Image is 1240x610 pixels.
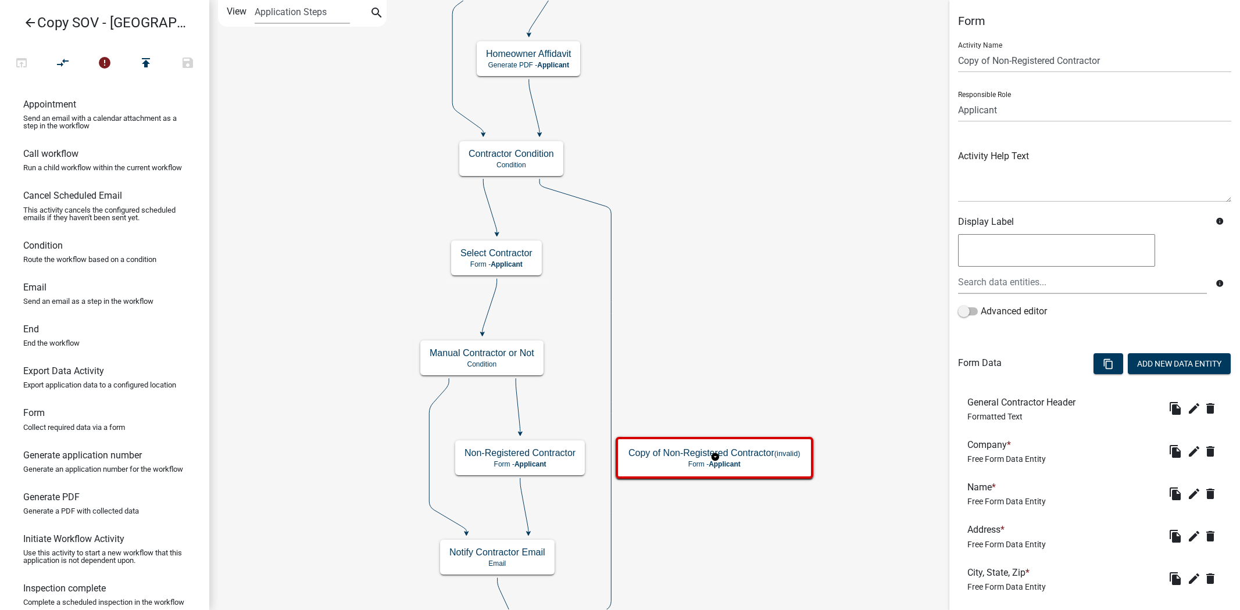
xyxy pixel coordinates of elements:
h6: Inspection complete [23,583,106,594]
button: delete [1203,485,1222,503]
button: Save [167,51,209,76]
button: delete [1203,399,1222,418]
button: edit [1185,527,1203,546]
p: Generate an application number for the workflow [23,465,183,473]
a: Copy SOV - [GEOGRAPHIC_DATA] Permit [9,9,191,36]
button: edit [1185,485,1203,503]
button: Auto Layout [42,51,84,76]
h6: Initiate Workflow Activity [23,533,124,544]
i: file_copy [1168,401,1182,415]
p: Condition [469,161,554,169]
div: Workflow actions [1,51,209,79]
h6: Export Data Activity [23,365,104,376]
i: delete [1203,401,1217,415]
p: Generate PDF - [486,61,571,69]
p: Complete a scheduled inspection in the workflow [23,598,184,606]
p: Form - [464,460,576,468]
button: delete [1203,442,1222,461]
h6: Generate application number [23,450,142,461]
p: Collect required data via a form [23,424,125,431]
button: delete [1203,527,1222,546]
h6: Appointment [23,99,76,110]
wm-modal-confirm: Delete [1203,485,1222,503]
wm-modal-confirm: Delete [1203,527,1222,546]
p: Export application data to a configured location [23,381,176,389]
i: edit [1187,444,1201,458]
i: search [370,6,384,22]
h6: Form Data [958,357,1002,368]
span: Applicant [537,61,569,69]
p: Run a child workflow within the current workflow [23,164,182,171]
i: compare_arrows [56,56,70,72]
button: edit [1185,399,1203,418]
i: error [98,56,112,72]
h6: General Contractor Header [967,397,1080,408]
h6: Generate PDF [23,491,80,503]
button: edit [1185,442,1203,461]
p: Generate a PDF with collected data [23,507,139,515]
span: Free Form Data Entity [967,582,1046,591]
i: edit [1187,529,1201,543]
span: Free Form Data Entity [967,540,1046,549]
button: edit [1185,569,1203,588]
button: file_copy [1166,527,1185,546]
i: delete [1203,529,1217,543]
button: delete [1203,569,1222,588]
wm-modal-confirm: Delete [1203,569,1222,588]
wm-modal-confirm: Delete [1203,399,1222,418]
button: search [367,5,386,23]
i: file_copy [1168,572,1182,586]
p: Use this activity to start a new workflow that this application is not dependent upon. [23,549,186,564]
h6: Cancel Scheduled Email [23,190,122,201]
p: Send an email as a step in the workflow [23,297,153,305]
h5: Notify Contractor Email [449,547,545,558]
button: Test Workflow [1,51,42,76]
button: Publish [125,51,167,76]
h5: Homeowner Affidavit [486,48,571,59]
small: (invalid) [774,449,801,458]
i: publish [139,56,153,72]
h6: Name [967,482,1046,493]
span: Applicant [491,260,523,268]
i: file_copy [1168,487,1182,501]
h6: End [23,324,39,335]
h5: Copy of Non-Registered Contractor [628,447,801,458]
span: Free Form Data Entity [967,497,1046,506]
button: file_copy [1166,569,1185,588]
h6: Company [967,439,1046,450]
i: delete [1203,572,1217,586]
h6: Email [23,282,47,293]
p: Form - [460,260,533,268]
h5: Select Contractor [460,247,533,259]
p: Email [449,559,545,568]
button: file_copy [1166,485,1185,503]
i: content_copy [1103,358,1114,369]
p: Send an email with a calendar attachment as a step in the workflow [23,114,186,130]
button: 142 problems in this workflow [84,51,126,76]
i: delete [1203,487,1217,501]
h5: Manual Contractor or Not [430,347,534,358]
p: Condition [430,360,534,368]
button: file_copy [1166,399,1185,418]
i: arrow_back [23,16,37,32]
h5: Contractor Condition [469,148,554,159]
span: Applicant [514,460,546,468]
p: End the workflow [23,339,80,347]
button: Add New Data Entity [1128,353,1231,374]
i: file_copy [1168,529,1182,543]
p: Form - [628,460,801,468]
h6: Address [967,524,1046,535]
span: Formatted Text [967,412,1023,421]
i: info [1216,279,1224,288]
h5: Non-Registered Contractor [464,447,576,458]
span: Applicant [709,460,741,468]
i: delete [1203,444,1217,458]
i: edit [1187,572,1201,586]
label: Advanced editor [958,304,1047,318]
h6: City, State, Zip [967,567,1046,578]
i: file_copy [1168,444,1182,458]
h6: Condition [23,240,63,251]
h6: Form [23,407,45,418]
h6: Display Label [958,216,1207,227]
p: This activity cancels the configured scheduled emails if they haven't been sent yet. [23,206,186,221]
